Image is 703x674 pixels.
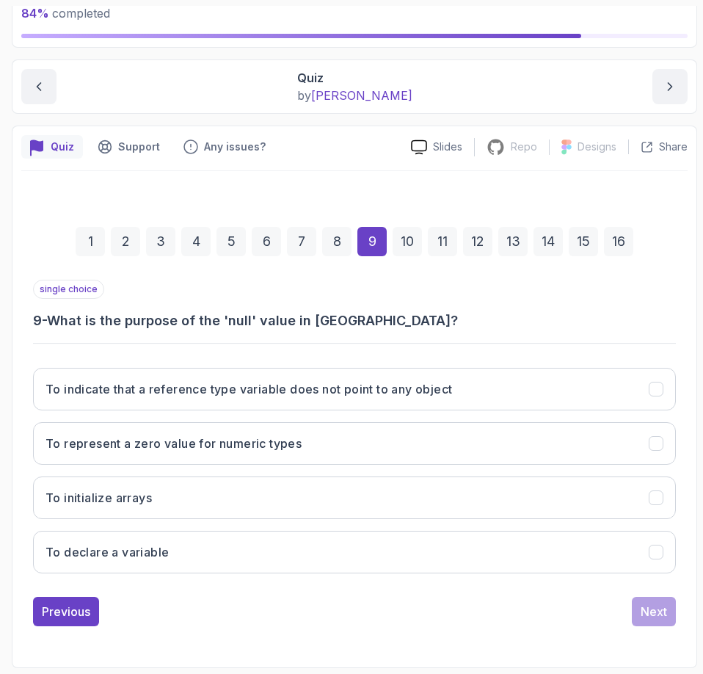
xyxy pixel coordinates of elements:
div: 15 [569,227,598,256]
p: by [297,87,412,104]
p: Share [659,139,688,154]
div: 5 [216,227,246,256]
button: quiz button [21,135,83,159]
div: 14 [533,227,563,256]
button: Feedback button [175,135,274,159]
span: [PERSON_NAME] [311,88,412,103]
span: 84 % [21,6,49,21]
p: Designs [578,139,616,154]
h3: To initialize arrays [45,489,152,507]
span: completed [21,6,110,21]
h3: To declare a variable [45,543,169,561]
button: To represent a zero value for numeric types [33,422,676,465]
div: Previous [42,603,90,620]
button: Previous [33,597,99,626]
button: To initialize arrays [33,476,676,519]
div: 9 [357,227,387,256]
div: 13 [498,227,528,256]
div: 2 [111,227,140,256]
div: 7 [287,227,316,256]
div: 12 [463,227,492,256]
button: To declare a variable [33,531,676,573]
button: next content [652,69,688,104]
h3: To represent a zero value for numeric types [45,435,302,452]
div: 16 [604,227,633,256]
p: Quiz [51,139,74,154]
p: Support [118,139,160,154]
div: Next [641,603,667,620]
div: 1 [76,227,105,256]
h3: 9 - What is the purpose of the 'null' value in [GEOGRAPHIC_DATA]? [33,311,676,331]
button: Next [632,597,676,626]
p: Any issues? [204,139,266,154]
div: 11 [428,227,457,256]
div: 4 [181,227,211,256]
p: Slides [433,139,462,154]
div: 6 [252,227,281,256]
div: 8 [322,227,351,256]
button: To indicate that a reference type variable does not point to any object [33,368,676,410]
div: 3 [146,227,175,256]
p: Repo [511,139,537,154]
a: Slides [399,139,474,155]
button: Share [628,139,688,154]
p: Quiz [297,69,412,87]
div: 10 [393,227,422,256]
button: Support button [89,135,169,159]
p: single choice [33,280,104,299]
button: previous content [21,69,57,104]
h3: To indicate that a reference type variable does not point to any object [45,380,452,398]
